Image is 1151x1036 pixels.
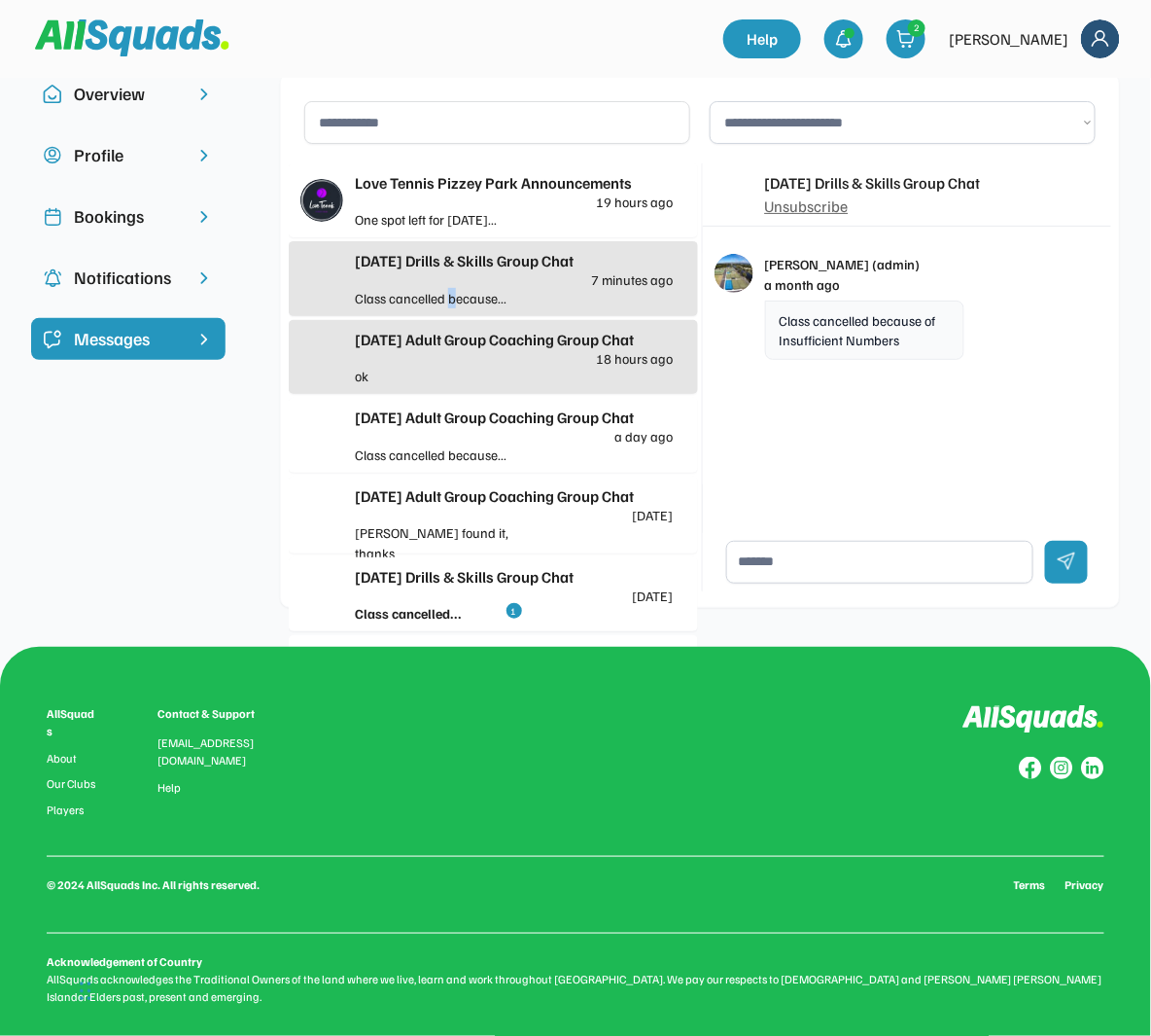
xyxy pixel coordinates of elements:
img: Icon%20copy%204.svg [43,268,62,288]
img: love%20tennis%20cover.jpg [715,254,753,293]
img: chevron-right.svg [194,268,214,288]
div: Class cancelled because of Insufficient Numbers [765,301,964,360]
div: [DATE] Drills & Skills Group Chat [355,565,674,589]
img: yH5BAEAAAAALAAAAAABAAEAAAIBRAA7 [715,175,753,214]
div: Profile [74,142,183,168]
div: Unsubscribe [765,195,849,218]
div: One spot left for [DATE]... [355,209,514,230]
img: chevron-right.svg [194,85,214,104]
div: a month ago [765,274,841,295]
div: Class cancelled because... [355,445,514,465]
div: © 2024 AllSquads Inc. All rights reserved. [47,876,260,894]
div: Love Tennis Pizzey Park Announcements [355,171,674,195]
div: ok [355,366,514,386]
div: 2 [909,20,924,35]
div: [PERSON_NAME] (admin) [765,254,921,274]
div: Contact & Support [157,705,278,723]
div: 18 hours ago [597,351,674,366]
img: Logo%20inverted.svg [962,705,1104,733]
img: yH5BAEAAAAALAAAAAABAAEAAAIBRAA7 [300,336,343,378]
a: Privacy [1065,876,1104,894]
div: [DATE] Adult Group Coaching Group Chat [355,406,674,429]
a: Our Clubs [47,777,99,791]
a: Terms [1014,876,1046,894]
img: bell-03%20%281%29.svg [834,29,854,49]
img: Frame%2018.svg [1081,19,1120,58]
img: LTPP_Logo_REV.jpeg [300,179,343,222]
img: Group%20copy%207.svg [1050,757,1073,780]
div: 1 [506,604,522,619]
div: AllSquads acknowledges the Traditional Owners of the land where we live, learn and work throughou... [47,971,1104,1006]
div: AllSquads [47,705,99,740]
img: Group%20copy%208.svg [1019,757,1042,780]
div: 19 hours ago [597,195,674,209]
a: Help [723,19,801,58]
img: chevron-right%20copy%203.svg [194,330,214,349]
div: [DATE] [633,589,674,603]
div: [DATE] Adult Group Coaching Group Chat [355,328,674,351]
img: yH5BAEAAAAALAAAAAABAAEAAAIBRAA7 [300,573,343,616]
div: Class cancelled... [355,603,506,624]
img: Group%20copy%206.svg [1081,757,1104,780]
div: [DATE] Drills & Skills Group Chat [765,171,981,195]
div: [DATE] Drills & Skills Group Chat [355,249,674,272]
div: Notifications [74,265,183,291]
img: yH5BAEAAAAALAAAAAABAAEAAAIBRAA7 [300,258,343,301]
img: Icon%20copy%2010.svg [43,85,62,104]
div: 7 minutes ago [592,272,674,287]
div: Class cancelled because... [355,288,514,308]
a: Help [157,781,181,795]
div: [DATE] Adult Group Coaching Group Chat [355,484,674,508]
a: Players [47,804,99,817]
img: chevron-right.svg [194,146,214,165]
img: Icon%20copy%202.svg [43,207,62,227]
img: yH5BAEAAAAALAAAAAABAAEAAAIBRAA7 [300,493,343,536]
div: [PERSON_NAME] [949,27,1069,51]
a: About [47,752,99,766]
div: Bookings [74,203,183,230]
div: Messages [74,326,183,352]
div: [PERSON_NAME] found it, thanks [355,522,514,563]
div: [DATE] [633,508,674,522]
div: Overview [74,81,183,107]
img: shopping-cart-01%20%281%29.svg [896,29,916,49]
img: Squad%20Logo.svg [35,19,229,56]
div: Acknowledgement of Country [47,953,202,971]
img: chevron-right.svg [194,207,214,227]
img: user-circle.svg [43,146,62,165]
img: Icon%20%2821%29.svg [43,330,62,349]
div: [DATE] Adult Group Coaching Group Chat [355,643,674,666]
div: a day ago [615,429,674,444]
div: [EMAIL_ADDRESS][DOMAIN_NAME] [157,734,278,769]
img: yH5BAEAAAAALAAAAAABAAEAAAIBRAA7 [300,413,343,456]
